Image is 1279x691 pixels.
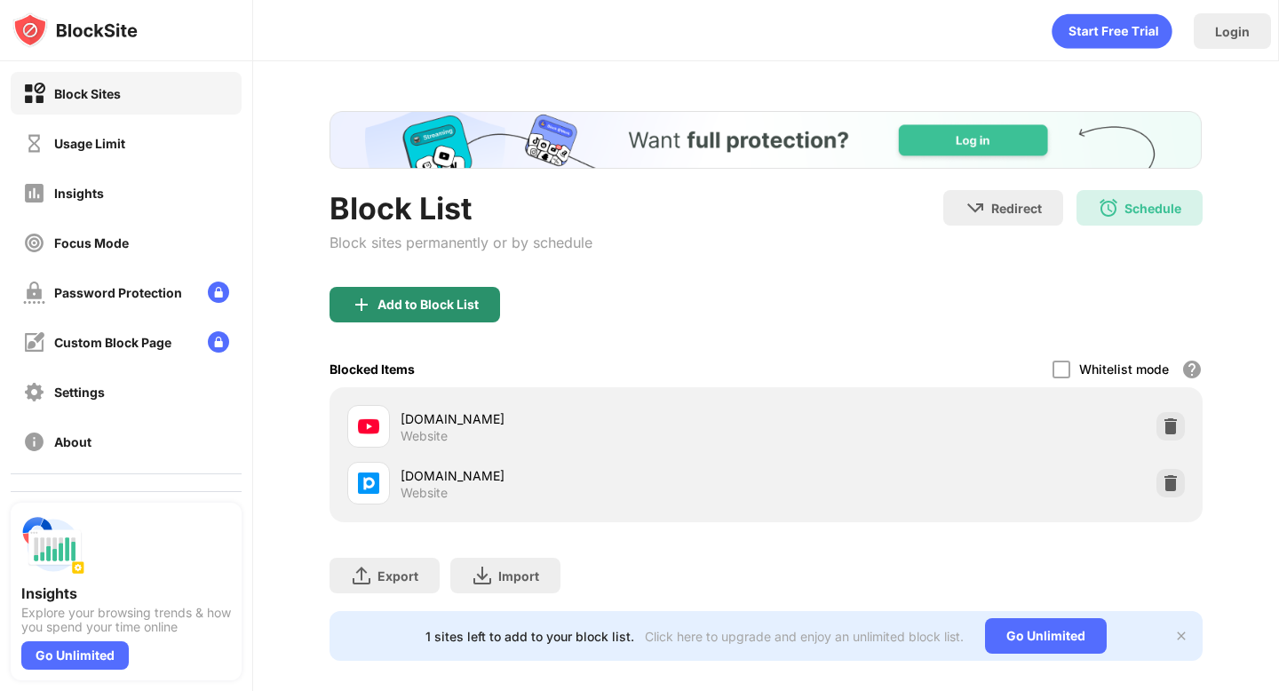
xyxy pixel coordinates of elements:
[330,361,415,377] div: Blocked Items
[401,428,448,444] div: Website
[12,12,138,48] img: logo-blocksite.svg
[358,473,379,494] img: favicons
[23,381,45,403] img: settings-off.svg
[330,234,592,251] div: Block sites permanently or by schedule
[1079,361,1169,377] div: Whitelist mode
[54,285,182,300] div: Password Protection
[330,190,592,226] div: Block List
[23,83,45,105] img: block-on.svg
[425,629,634,644] div: 1 sites left to add to your block list.
[54,186,104,201] div: Insights
[54,86,121,101] div: Block Sites
[208,331,229,353] img: lock-menu.svg
[377,568,418,584] div: Export
[21,584,231,602] div: Insights
[23,282,45,304] img: password-protection-off.svg
[21,513,85,577] img: push-insights.svg
[23,132,45,155] img: time-usage-off.svg
[401,466,766,485] div: [DOMAIN_NAME]
[23,232,45,254] img: focus-off.svg
[358,416,379,437] img: favicons
[23,331,45,353] img: customize-block-page-off.svg
[498,568,539,584] div: Import
[1215,24,1250,39] div: Login
[54,235,129,250] div: Focus Mode
[991,201,1042,216] div: Redirect
[1174,629,1188,643] img: x-button.svg
[54,434,91,449] div: About
[21,606,231,634] div: Explore your browsing trends & how you spend your time online
[1052,13,1172,49] div: animation
[377,298,479,312] div: Add to Block List
[985,618,1107,654] div: Go Unlimited
[1124,201,1181,216] div: Schedule
[54,335,171,350] div: Custom Block Page
[645,629,964,644] div: Click here to upgrade and enjoy an unlimited block list.
[208,282,229,303] img: lock-menu.svg
[54,385,105,400] div: Settings
[401,485,448,501] div: Website
[23,182,45,204] img: insights-off.svg
[21,641,129,670] div: Go Unlimited
[401,409,766,428] div: [DOMAIN_NAME]
[330,111,1202,169] iframe: Banner
[54,136,125,151] div: Usage Limit
[23,431,45,453] img: about-off.svg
